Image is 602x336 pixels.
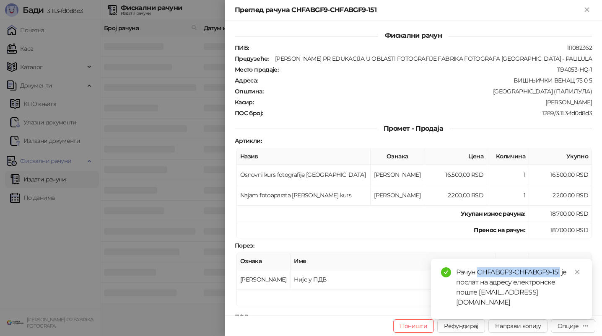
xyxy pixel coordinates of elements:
th: Порез [529,253,592,269]
span: check-circle [441,267,451,277]
td: 1 [487,165,529,185]
th: Ознака [371,148,424,165]
div: 1289/3.11.3-fd0d8d3 [263,109,593,117]
button: Close [582,5,592,15]
td: 2.200,00 RSD [424,185,487,206]
th: Име [291,253,496,269]
button: Рефундирај [437,319,485,333]
strong: Место продаје : [235,66,278,73]
div: Преглед рачуна CHFABGF9-CHFABGF9-151 [235,5,582,15]
strong: Предузеће : [235,55,269,62]
th: Назив [237,148,371,165]
strong: ПОС број : [235,109,262,117]
div: [DATE] 09:22:01 [270,313,593,320]
div: Рачун CHFABGF9-CHFABGF9-151 је послат на адресу електронске поште [EMAIL_ADDRESS][DOMAIN_NAME] [456,267,582,308]
strong: Артикли : [235,137,262,145]
span: Фискални рачун [378,31,449,39]
button: Направи копију [488,319,548,333]
div: [GEOGRAPHIC_DATA] (ПАЛИЛУЛА) [264,88,593,95]
th: Количина [487,148,529,165]
strong: Пренос на рачун : [474,226,525,234]
th: Стопа [496,253,529,269]
button: Опције [551,319,595,333]
strong: Адреса : [235,77,258,84]
strong: Порез : [235,242,254,249]
td: 16.500,00 RSD [529,165,592,185]
strong: ПИБ : [235,44,249,52]
td: 1 [487,185,529,206]
th: Укупно [529,148,592,165]
strong: ПФР време : [235,313,270,320]
td: Najam fotoaparata [PERSON_NAME] kurs [237,185,371,206]
td: 18.700,00 RSD [529,206,592,222]
div: ВИШЊИЧКИ ВЕНАЦ 75 0 5 [259,77,593,84]
td: [PERSON_NAME] [371,185,424,206]
a: Close [573,267,582,277]
div: 1194053-HQ-1 [279,66,593,73]
div: [PERSON_NAME] PR EDUKACIJA U OBLASTI FOTOGRAFIJE FABRIKA FOTOGRAFA [GEOGRAPHIC_DATA] - PALILULA [270,55,593,62]
strong: Општина : [235,88,263,95]
span: Промет - Продаја [377,124,450,132]
td: 18.700,00 RSD [529,222,592,238]
span: close [574,269,580,275]
div: 111082362 [249,44,593,52]
td: 2.200,00 RSD [529,185,592,206]
td: [PERSON_NAME] [371,165,424,185]
div: Опције [558,322,579,330]
strong: Укупан износ рачуна : [461,210,525,217]
span: Направи копију [495,322,541,330]
td: [PERSON_NAME] [237,269,291,290]
td: 16.500,00 RSD [424,165,487,185]
button: Поништи [393,319,434,333]
td: Није у ПДВ [291,269,496,290]
strong: Касир : [235,98,254,106]
th: Ознака [237,253,291,269]
td: Osnovni kurs fotografije [GEOGRAPHIC_DATA] [237,165,371,185]
div: [PERSON_NAME] [254,98,593,106]
th: Цена [424,148,487,165]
